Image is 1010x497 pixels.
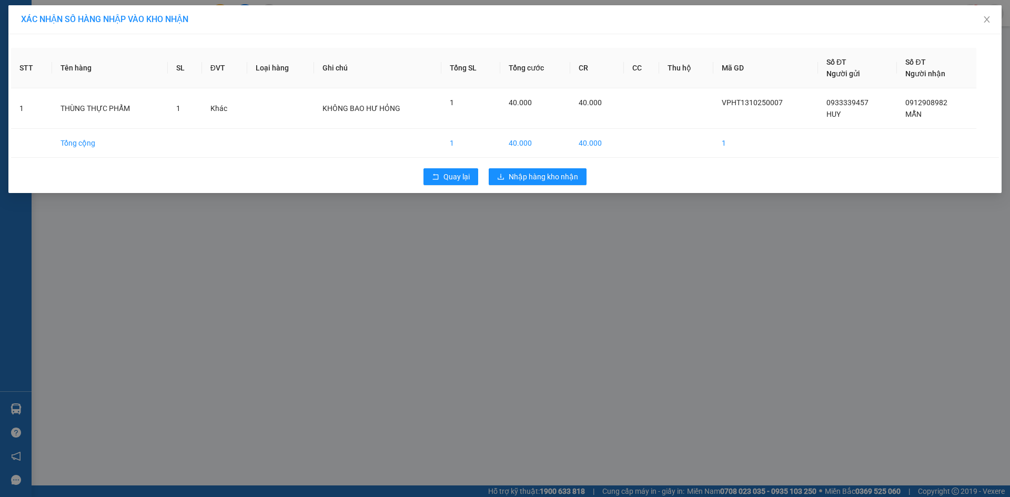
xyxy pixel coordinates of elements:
[5,78,116,93] li: In ngày: 10:18 13/10
[202,88,247,129] td: Khác
[713,129,818,158] td: 1
[500,48,570,88] th: Tổng cước
[500,129,570,158] td: 40.000
[11,88,52,129] td: 1
[826,110,841,118] span: HUY
[983,15,991,24] span: close
[5,5,63,63] img: logo.jpg
[202,48,247,88] th: ĐVT
[443,171,470,182] span: Quay lại
[497,173,504,181] span: download
[52,88,168,129] td: THÙNG THỰC PHẨM
[52,48,168,88] th: Tên hàng
[713,48,818,88] th: Mã GD
[509,98,532,107] span: 40.000
[659,48,713,88] th: Thu hộ
[441,129,500,158] td: 1
[441,48,500,88] th: Tổng SL
[826,58,846,66] span: Số ĐT
[570,48,624,88] th: CR
[905,110,922,118] span: MẪN
[826,69,860,78] span: Người gửi
[5,63,116,78] li: Thảo [PERSON_NAME]
[722,98,783,107] span: VPHT1310250007
[423,168,478,185] button: rollbackQuay lại
[322,104,400,113] span: KHÔNG BAO HƯ HỎNG
[432,173,439,181] span: rollback
[826,98,868,107] span: 0933339457
[905,98,947,107] span: 0912908982
[450,98,454,107] span: 1
[489,168,587,185] button: downloadNhập hàng kho nhận
[176,104,180,113] span: 1
[570,129,624,158] td: 40.000
[168,48,201,88] th: SL
[314,48,441,88] th: Ghi chú
[247,48,315,88] th: Loại hàng
[21,14,188,24] span: XÁC NHẬN SỐ HÀNG NHẬP VÀO KHO NHẬN
[905,58,925,66] span: Số ĐT
[11,48,52,88] th: STT
[972,5,1002,35] button: Close
[579,98,602,107] span: 40.000
[624,48,659,88] th: CC
[905,69,945,78] span: Người nhận
[52,129,168,158] td: Tổng cộng
[509,171,578,182] span: Nhập hàng kho nhận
